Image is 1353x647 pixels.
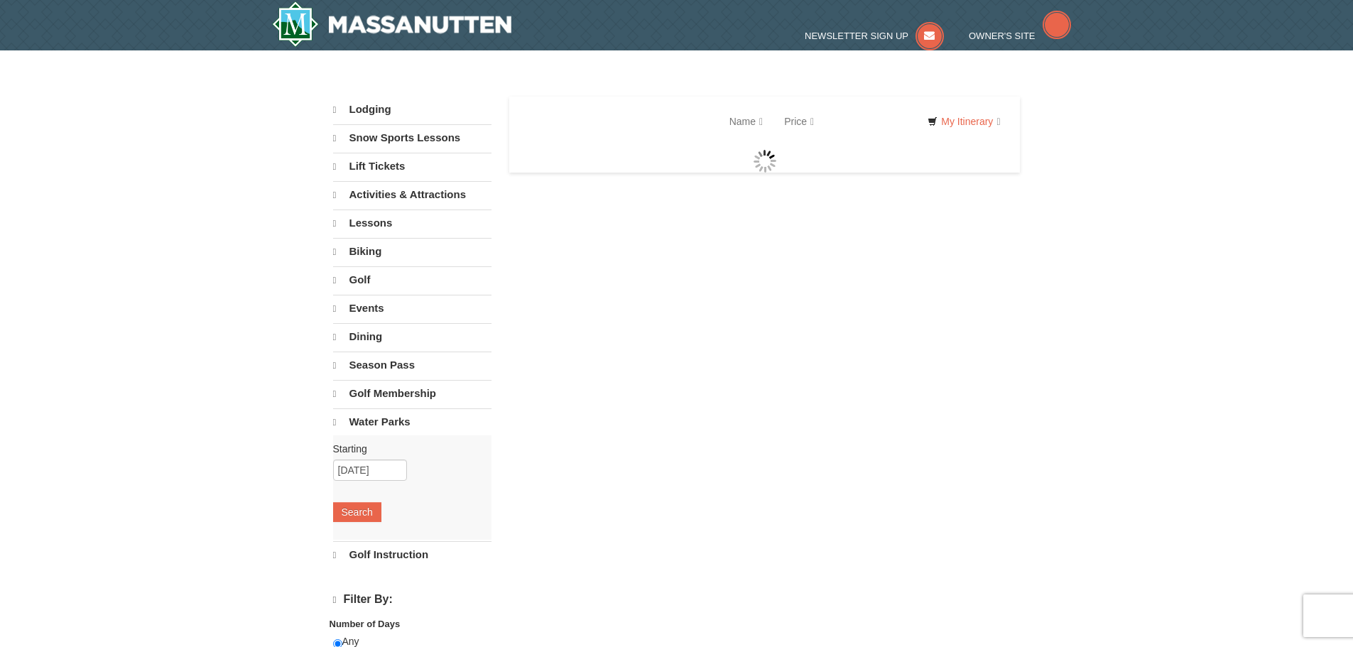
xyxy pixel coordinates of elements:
[333,408,491,435] a: Water Parks
[272,1,512,47] img: Massanutten Resort Logo
[333,97,491,123] a: Lodging
[754,150,776,173] img: wait gif
[330,619,401,629] strong: Number of Days
[333,295,491,322] a: Events
[969,31,1071,41] a: Owner's Site
[773,107,825,136] a: Price
[918,111,1009,132] a: My Itinerary
[333,266,491,293] a: Golf
[333,181,491,208] a: Activities & Attractions
[719,107,773,136] a: Name
[333,502,381,522] button: Search
[333,153,491,180] a: Lift Tickets
[333,124,491,151] a: Snow Sports Lessons
[333,210,491,236] a: Lessons
[805,31,944,41] a: Newsletter Sign Up
[333,238,491,265] a: Biking
[333,352,491,379] a: Season Pass
[333,380,491,407] a: Golf Membership
[805,31,908,41] span: Newsletter Sign Up
[333,541,491,568] a: Golf Instruction
[333,442,481,456] label: Starting
[333,593,491,607] h4: Filter By:
[272,1,512,47] a: Massanutten Resort
[969,31,1036,41] span: Owner's Site
[333,323,491,350] a: Dining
